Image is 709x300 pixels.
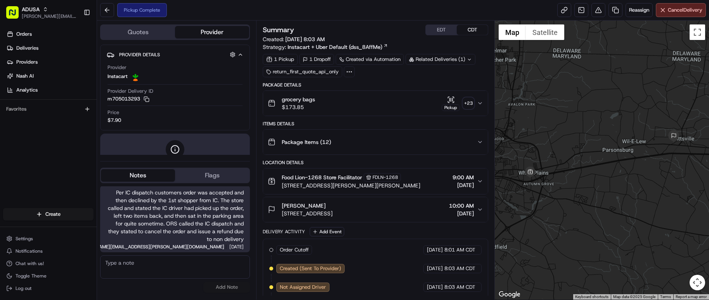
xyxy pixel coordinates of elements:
img: 1736555255976-a54dd68f-1ca7-489b-9aae-adbdc363a1c4 [8,74,22,88]
span: $173.85 [282,103,315,111]
a: Analytics [3,84,97,96]
div: Delivery Activity [263,229,305,235]
span: FDLN-1268 [373,174,398,180]
div: We're available if you need us! [26,82,98,88]
a: Nash AI [3,70,97,82]
span: [DATE] 8:03 AM [285,36,325,43]
div: return_first_quote_api_only [263,66,342,77]
button: ADUSA[PERSON_NAME][EMAIL_ADDRESS][PERSON_NAME][DOMAIN_NAME] [3,3,80,22]
span: Instacart [107,73,128,80]
span: Per IC dispatch customers order was accepted and then declined by the 1st shopper from IC. The st... [106,189,244,243]
img: profile_instacart_ahold_partner.png [131,72,140,81]
span: Provider Details [119,52,160,58]
span: API Documentation [73,113,125,120]
button: Reassign [626,3,653,17]
a: Orders [3,28,97,40]
div: Package Details [263,82,488,88]
span: Not Assigned Driver [280,284,326,291]
span: Analytics [16,87,38,94]
span: Package Items ( 12 ) [282,138,331,146]
span: [DATE] [449,210,474,217]
a: Open this area in Google Maps (opens a new window) [497,290,522,300]
button: Quotes [101,26,175,38]
span: [PERSON_NAME] [282,202,326,210]
span: Price [107,109,119,116]
button: Log out [3,283,94,294]
div: Items Details [263,121,488,127]
button: Notes [101,169,175,182]
button: Flags [175,169,249,182]
a: Created via Automation [336,54,404,65]
span: Provider Delivery ID [107,88,153,95]
span: 8:01 AM CDT [444,246,475,253]
span: Instacart + Uber Default (dss_8AffMe) [288,43,382,51]
span: Deliveries [16,45,38,52]
span: [DATE] [427,246,443,253]
button: Chat with us! [3,258,94,269]
span: [DATE] [452,181,474,189]
button: Toggle fullscreen view [690,24,705,40]
div: 💻 [66,113,72,120]
div: 📗 [8,113,14,120]
h3: Summary [263,26,294,33]
a: Instacart + Uber Default (dss_8AffMe) [288,43,388,51]
span: 8:03 AM CDT [444,284,475,291]
div: 1 Pickup [263,54,298,65]
span: Providers [16,59,38,66]
span: [PERSON_NAME][EMAIL_ADDRESS][PERSON_NAME][DOMAIN_NAME] [73,245,224,249]
span: Create [45,211,61,218]
button: Pickup+23 [442,96,474,111]
button: [PERSON_NAME][EMAIL_ADDRESS][PERSON_NAME][DOMAIN_NAME] [22,13,77,19]
div: Start new chat [26,74,127,82]
a: Providers [3,56,97,68]
span: [STREET_ADDRESS] [282,210,333,217]
button: Settings [3,233,94,244]
span: Food Lion-1268 Store Facilitator [282,173,362,181]
input: Clear [20,50,128,58]
span: Notifications [16,248,43,254]
span: Created: [263,35,325,43]
a: Deliveries [3,42,97,54]
span: [DATE] [427,284,443,291]
a: 💻API Documentation [62,109,128,123]
span: Log out [16,285,31,291]
span: Toggle Theme [16,273,47,279]
span: Nash AI [16,73,34,80]
a: Terms [660,295,671,299]
button: Pickup [442,96,460,111]
span: Order Cutoff [280,246,309,253]
span: 10:00 AM [449,202,474,210]
span: [STREET_ADDRESS][PERSON_NAME][PERSON_NAME] [282,182,420,189]
span: Provider [107,64,127,71]
span: Created (Sent To Provider) [280,265,341,272]
img: Nash [8,8,23,23]
span: [DATE] [427,265,443,272]
div: Pickup [442,104,460,111]
button: EDT [426,25,457,35]
button: Keyboard shortcuts [575,294,608,300]
button: Map camera controls [690,275,705,290]
span: Chat with us! [16,260,44,267]
div: Strategy: [263,43,388,51]
span: $7.90 [107,117,121,124]
div: Favorites [3,103,94,115]
span: Settings [16,236,33,242]
a: 📗Knowledge Base [5,109,62,123]
span: Cancel Delivery [668,7,702,14]
button: Create [3,208,94,220]
p: Welcome 👋 [8,31,141,43]
a: Report a map error [676,295,707,299]
button: Notifications [3,246,94,257]
button: Provider [175,26,249,38]
span: Orders [16,31,32,38]
div: 1 Dropoff [299,54,334,65]
button: CDT [457,25,488,35]
div: Related Deliveries (1) [406,54,475,65]
button: [PERSON_NAME][STREET_ADDRESS]10:00 AM[DATE] [263,197,488,222]
span: 9:00 AM [452,173,474,181]
button: CancelDelivery [656,3,706,17]
button: ADUSA [22,5,40,13]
